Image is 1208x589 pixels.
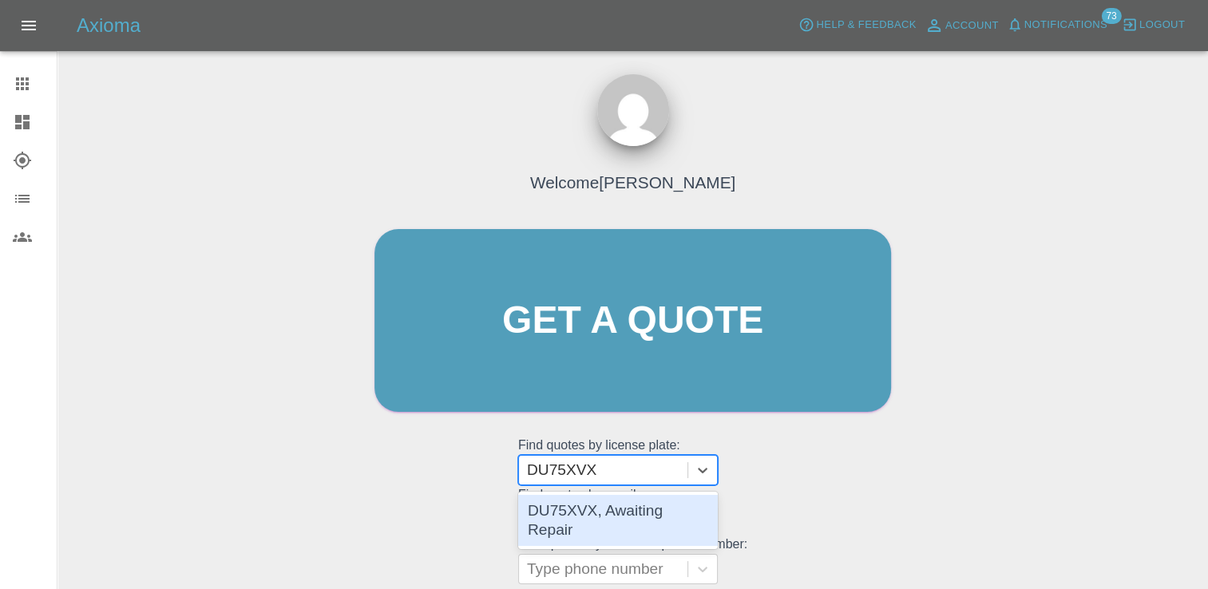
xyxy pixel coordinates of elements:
div: DU75XVX, Awaiting Repair [518,495,718,546]
grid: Find quotes by license plate: [518,438,747,485]
button: Notifications [1003,13,1111,38]
h4: Welcome [PERSON_NAME] [530,170,735,195]
h5: Axioma [77,13,141,38]
span: Help & Feedback [816,16,916,34]
grid: Find quotes by email: [518,488,747,535]
span: Account [945,17,999,35]
button: Open drawer [10,6,48,45]
span: Logout [1139,16,1185,34]
img: ... [597,74,669,146]
span: 73 [1101,8,1121,24]
button: Help & Feedback [794,13,920,38]
span: Notifications [1024,16,1107,34]
button: Logout [1118,13,1189,38]
grid: Find quotes by customer phone number: [518,537,747,584]
a: Account [921,13,1003,38]
a: Get a quote [374,229,891,412]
